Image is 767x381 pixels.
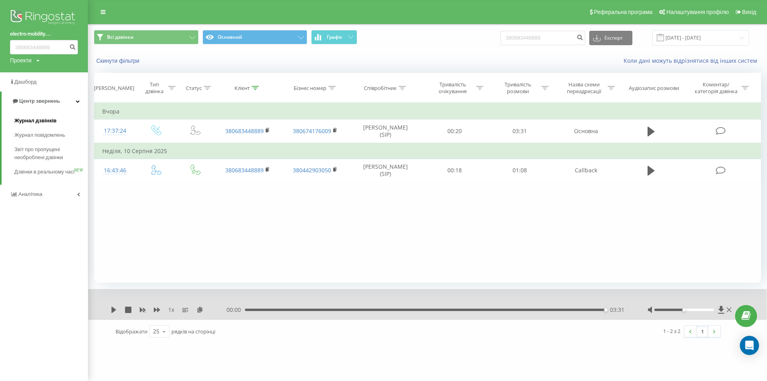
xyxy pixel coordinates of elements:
div: 16:43:46 [102,163,128,178]
img: Ringostat logo [10,8,78,28]
span: Журнал дзвінків [14,117,57,125]
div: Accessibility label [604,308,608,311]
span: Аналiтика [18,191,42,197]
span: 03:31 [610,306,624,314]
a: 380674176009 [293,127,331,135]
a: 380683448889 [225,127,264,135]
td: 00:20 [422,120,487,143]
div: Open Intercom Messenger [740,336,759,355]
td: Вчора [94,104,761,120]
div: 1 - 2 з 2 [663,327,680,335]
div: Тривалість розмови [497,81,539,95]
button: Скинути фільтри [94,57,143,64]
span: 00:00 [227,306,245,314]
a: Коли дані можуть відрізнятися вiд інших систем [624,57,761,64]
div: 17:37:24 [102,123,128,139]
button: Експорт [589,31,632,45]
span: Налаштування профілю [666,9,729,15]
span: Звіт про пропущені необроблені дзвінки [14,146,84,162]
span: Вихід [742,9,756,15]
span: Реферальна програма [594,9,653,15]
span: Графік [327,34,342,40]
td: 01:08 [487,159,552,182]
a: 380683448889 [225,166,264,174]
a: Журнал дзвінків [14,114,88,128]
div: 25 [153,327,159,335]
div: Співробітник [364,85,397,92]
td: Основна [552,120,620,143]
td: Callback [552,159,620,182]
span: Дашборд [14,79,37,85]
div: Назва схеми переадресації [563,81,606,95]
a: Звіт про пропущені необроблені дзвінки [14,142,88,165]
span: Відображати [115,328,147,335]
td: [PERSON_NAME] (SIP) [349,159,422,182]
button: Графік [311,30,357,44]
a: 1 [696,326,708,337]
td: 00:18 [422,159,487,182]
td: [PERSON_NAME] (SIP) [349,120,422,143]
div: Аудіозапис розмови [629,85,679,92]
td: 03:31 [487,120,552,143]
div: Клієнт [234,85,250,92]
div: Accessibility label [682,308,686,311]
td: Неділя, 10 Серпня 2025 [94,143,761,159]
span: 1 x [168,306,174,314]
a: 380442903050 [293,166,331,174]
a: electro-mobility.... [10,30,78,38]
input: Пошук за номером [501,31,585,45]
span: Всі дзвінки [107,34,133,40]
a: Дзвінки в реальному часіNEW [14,165,88,179]
span: Центр звернень [19,98,60,104]
div: Проекти [10,56,32,64]
div: Бізнес номер [294,85,326,92]
button: Всі дзвінки [94,30,199,44]
div: Тип дзвінка [143,81,166,95]
div: [PERSON_NAME] [94,85,134,92]
input: Пошук за номером [10,40,78,54]
span: Журнал повідомлень [14,131,65,139]
div: Коментар/категорія дзвінка [693,81,739,95]
span: рядків на сторінці [171,328,215,335]
div: Тривалість очікування [431,81,474,95]
div: Статус [186,85,202,92]
span: Дзвінки в реальному часі [14,168,74,176]
a: Центр звернень [2,92,88,111]
a: Журнал повідомлень [14,128,88,142]
button: Основний [203,30,307,44]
